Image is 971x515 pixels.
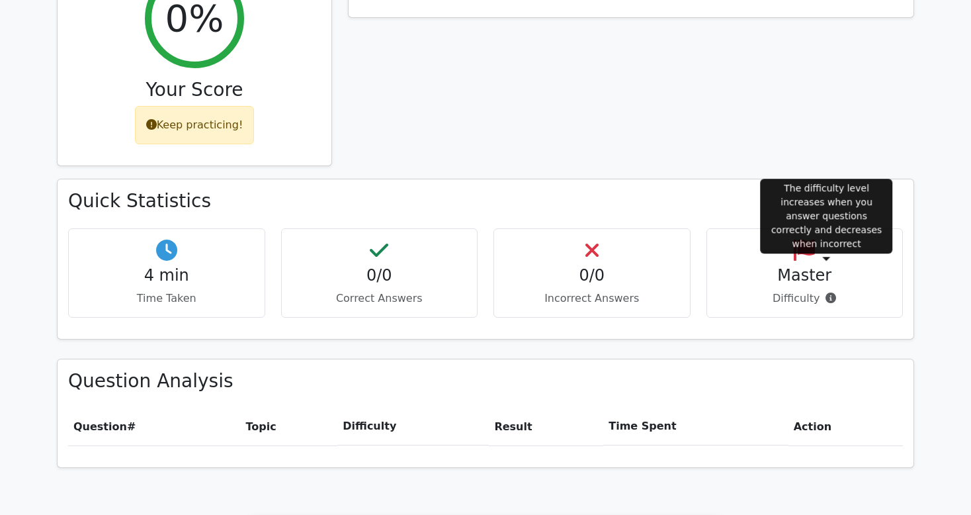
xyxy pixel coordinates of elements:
[73,420,127,433] span: Question
[292,266,467,285] h4: 0/0
[240,408,337,445] th: Topic
[761,179,893,254] div: The difficulty level increases when you answer questions correctly and decreases when incorrect
[292,291,467,306] p: Correct Answers
[79,266,254,285] h4: 4 min
[68,190,903,212] h3: Quick Statistics
[718,266,892,285] h4: Master
[505,266,679,285] h4: 0/0
[788,408,903,445] th: Action
[79,291,254,306] p: Time Taken
[505,291,679,306] p: Incorrect Answers
[68,408,240,445] th: #
[337,408,489,445] th: Difficulty
[718,291,892,306] p: Difficulty
[603,408,788,445] th: Time Spent
[489,408,603,445] th: Result
[68,79,321,101] h3: Your Score
[135,106,255,144] div: Keep practicing!
[68,370,903,393] h3: Question Analysis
